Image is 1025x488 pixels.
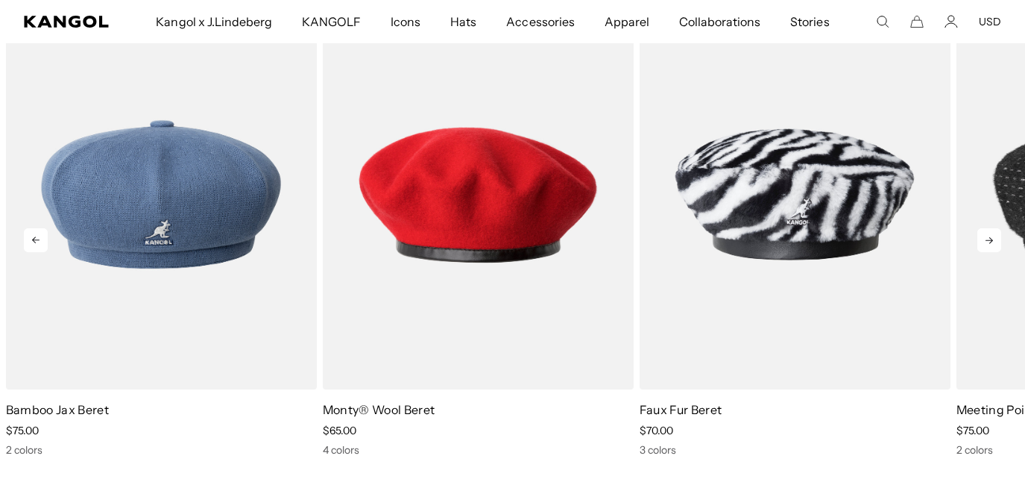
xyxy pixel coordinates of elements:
[876,15,889,28] summary: Search here
[956,424,989,437] span: $75.00
[640,443,950,457] div: 3 colors
[323,402,435,417] a: Monty® Wool Beret
[944,15,958,28] a: Account
[640,402,722,417] a: Faux Fur Beret
[323,424,356,437] span: $65.00
[979,15,1001,28] button: USD
[6,443,317,457] div: 2 colors
[910,15,924,28] button: Cart
[24,16,110,28] a: Kangol
[6,424,39,437] span: $75.00
[323,443,634,457] div: 4 colors
[6,402,109,417] a: Bamboo Jax Beret
[640,424,673,437] span: $70.00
